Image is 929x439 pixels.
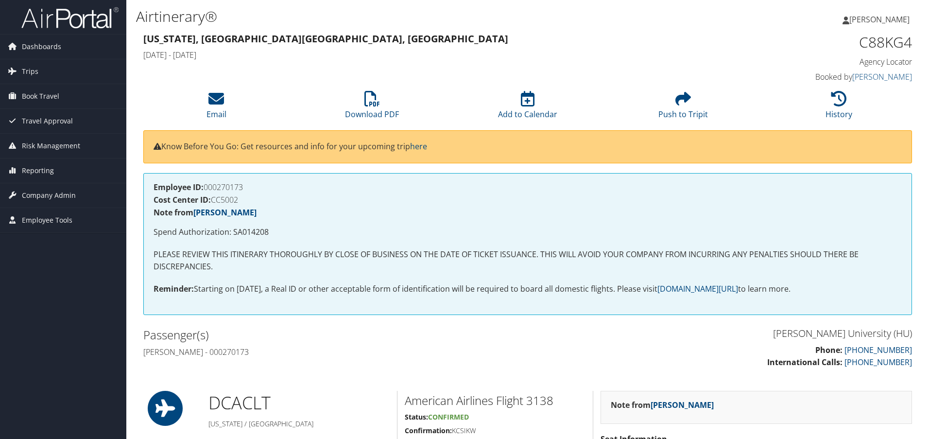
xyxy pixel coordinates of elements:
h1: DCA CLT [208,391,390,415]
strong: International Calls: [767,357,843,368]
a: [PERSON_NAME] [852,71,912,82]
h5: [US_STATE] / [GEOGRAPHIC_DATA] [208,419,390,429]
a: [PERSON_NAME] [193,207,257,218]
a: here [410,141,427,152]
h4: [DATE] - [DATE] [143,50,716,60]
h2: American Airlines Flight 3138 [405,392,585,409]
a: [PERSON_NAME] [843,5,919,34]
a: [PHONE_NUMBER] [844,345,912,355]
strong: Note from [611,400,714,410]
h3: [PERSON_NAME] University (HU) [535,327,912,340]
a: History [826,96,852,120]
span: Company Admin [22,183,76,208]
a: [PHONE_NUMBER] [844,357,912,368]
p: Spend Authorization: SA014208 [154,226,902,239]
p: Know Before You Go: Get resources and info for your upcoming trip [154,140,902,153]
strong: Reminder: [154,283,194,294]
p: PLEASE REVIEW THIS ITINERARY THOROUGHLY BY CLOSE OF BUSINESS ON THE DATE OF TICKET ISSUANCE. THIS... [154,248,902,273]
span: Trips [22,59,38,84]
h1: C88KG4 [731,32,912,53]
h5: KCSIKW [405,426,585,436]
span: Risk Management [22,134,80,158]
a: [PERSON_NAME] [651,400,714,410]
h4: 000270173 [154,183,902,191]
span: [PERSON_NAME] [849,14,910,25]
p: Starting on [DATE], a Real ID or other acceptable form of identification will be required to boar... [154,283,902,296]
h4: Agency Locator [731,56,912,67]
strong: Status: [405,412,428,421]
span: Travel Approval [22,109,73,133]
span: Reporting [22,158,54,183]
h4: CC5002 [154,196,902,204]
a: Email [206,96,226,120]
h2: Passenger(s) [143,327,520,343]
strong: Phone: [815,345,843,355]
span: Confirmed [428,412,469,421]
a: [DOMAIN_NAME][URL] [657,283,738,294]
span: Dashboards [22,35,61,59]
a: Push to Tripit [658,96,708,120]
span: Employee Tools [22,208,72,232]
h1: Airtinerary® [136,6,658,27]
span: Book Travel [22,84,59,108]
strong: Employee ID: [154,182,204,193]
strong: [US_STATE], [GEOGRAPHIC_DATA] [GEOGRAPHIC_DATA], [GEOGRAPHIC_DATA] [143,32,508,45]
a: Add to Calendar [498,96,557,120]
strong: Cost Center ID: [154,194,211,205]
strong: Note from [154,207,257,218]
h4: Booked by [731,71,912,82]
h4: [PERSON_NAME] - 000270173 [143,347,520,357]
img: airportal-logo.png [21,6,119,29]
strong: Confirmation: [405,426,452,435]
a: Download PDF [345,96,399,120]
